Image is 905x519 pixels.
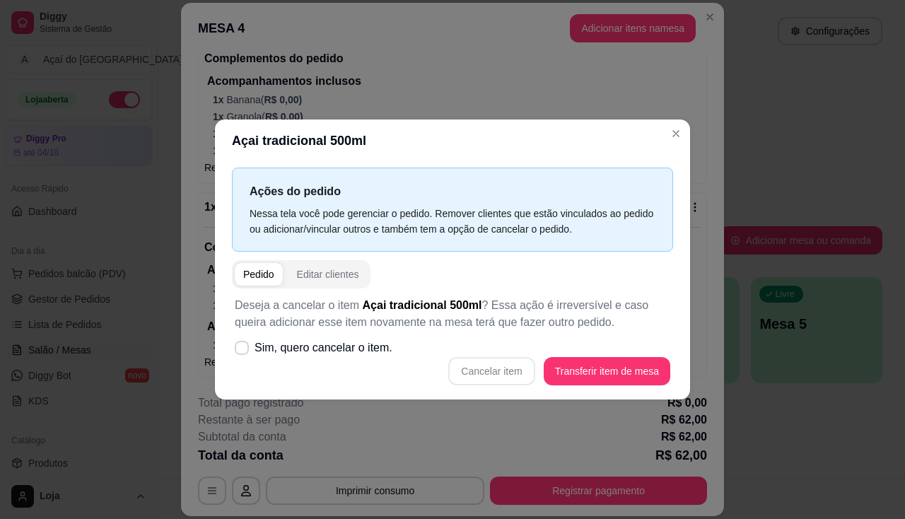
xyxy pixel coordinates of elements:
[665,122,687,145] button: Close
[544,357,670,385] button: Transferir item de mesa
[255,339,392,356] span: Sim, quero cancelar o item.
[363,299,482,311] span: Açai tradicional 500ml
[297,267,359,281] div: Editar clientes
[235,297,670,331] p: Deseja a cancelar o item ? Essa ação é irreversível e caso queira adicionar esse item novamente n...
[250,206,655,237] div: Nessa tela você pode gerenciar o pedido. Remover clientes que estão vinculados ao pedido ou adici...
[215,119,690,162] header: Açai tradicional 500ml
[243,267,274,281] div: Pedido
[250,182,655,200] p: Ações do pedido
